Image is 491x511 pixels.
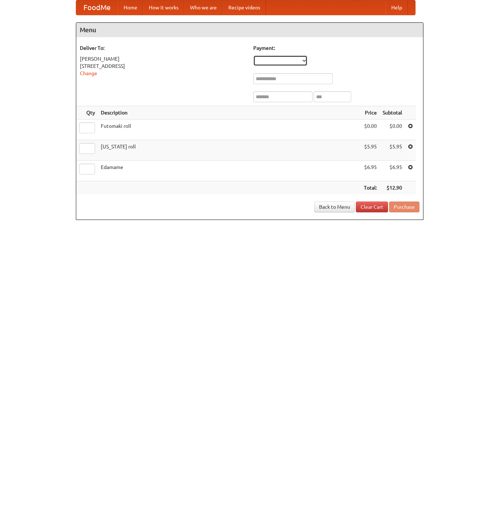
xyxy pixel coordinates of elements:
button: Purchase [389,202,419,212]
td: $0.00 [380,120,405,140]
a: Clear Cart [356,202,388,212]
td: Futomaki roll [98,120,361,140]
th: Total: [361,181,380,195]
td: [US_STATE] roll [98,140,361,161]
h4: Menu [76,23,423,37]
div: [STREET_ADDRESS] [80,62,246,70]
td: $5.95 [361,140,380,161]
a: Who we are [184,0,223,15]
td: $5.95 [380,140,405,161]
h5: Deliver To: [80,44,246,52]
a: Back to Menu [314,202,355,212]
td: $0.00 [361,120,380,140]
th: $12.90 [380,181,405,195]
a: Recipe videos [223,0,266,15]
a: FoodMe [76,0,118,15]
td: Edamame [98,161,361,181]
th: Description [98,106,361,120]
th: Subtotal [380,106,405,120]
a: How it works [143,0,184,15]
div: [PERSON_NAME] [80,55,246,62]
td: $6.95 [361,161,380,181]
th: Qty [76,106,98,120]
td: $6.95 [380,161,405,181]
a: Change [80,70,97,76]
h5: Payment: [253,44,419,52]
a: Home [118,0,143,15]
a: Help [386,0,408,15]
th: Price [361,106,380,120]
